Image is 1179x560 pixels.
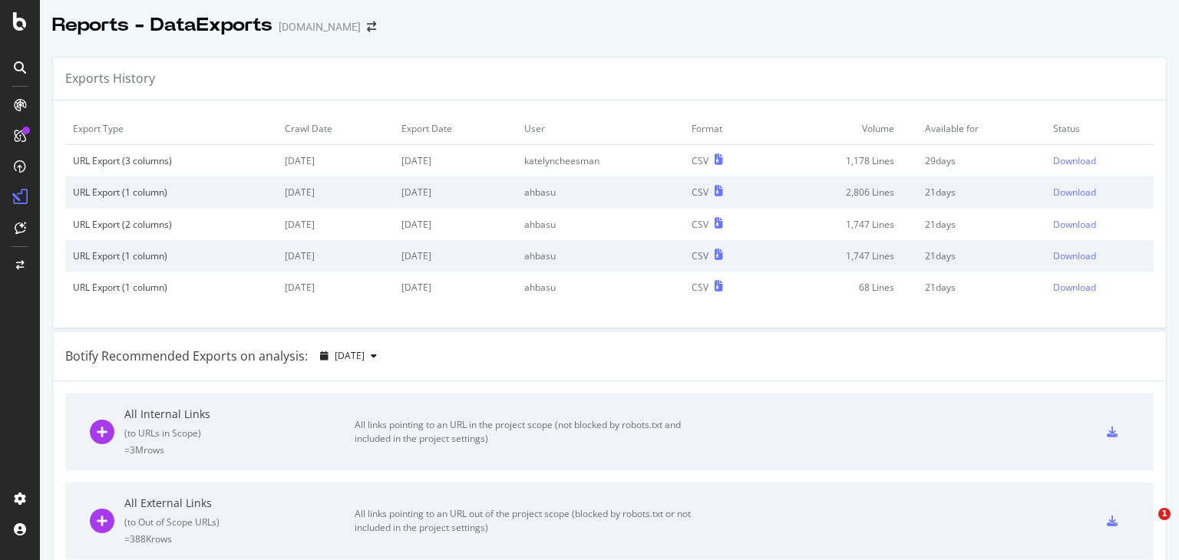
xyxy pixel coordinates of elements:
[917,272,1045,303] td: 21 days
[1127,508,1164,545] iframe: Intercom live chat
[771,145,917,177] td: 1,178 Lines
[517,113,685,145] td: User
[1053,154,1146,167] a: Download
[124,532,355,545] div: = 388K rows
[394,113,516,145] td: Export Date
[692,218,708,231] div: CSV
[52,12,272,38] div: Reports - DataExports
[394,272,516,303] td: [DATE]
[124,407,355,422] div: All Internal Links
[1053,218,1096,231] div: Download
[355,507,700,535] div: All links pointing to an URL out of the project scope (blocked by robots.txt or not included in t...
[65,113,277,145] td: Export Type
[124,496,355,511] div: All External Links
[277,145,394,177] td: [DATE]
[355,418,700,446] div: All links pointing to an URL in the project scope (not blocked by robots.txt and included in the ...
[771,209,917,240] td: 1,747 Lines
[1053,186,1146,199] a: Download
[277,272,394,303] td: [DATE]
[277,240,394,272] td: [DATE]
[1107,516,1118,526] div: csv-export
[124,516,355,529] div: ( to Out of Scope URLs )
[367,21,376,32] div: arrow-right-arrow-left
[73,154,269,167] div: URL Export (3 columns)
[73,218,269,231] div: URL Export (2 columns)
[917,240,1045,272] td: 21 days
[73,281,269,294] div: URL Export (1 column)
[279,19,361,35] div: [DOMAIN_NAME]
[517,176,685,208] td: ahbasu
[394,176,516,208] td: [DATE]
[394,145,516,177] td: [DATE]
[394,240,516,272] td: [DATE]
[335,349,365,362] span: 2025 Aug. 25th
[124,427,355,440] div: ( to URLs in Scope )
[684,113,771,145] td: Format
[1053,249,1096,262] div: Download
[917,145,1045,177] td: 29 days
[1045,113,1154,145] td: Status
[1053,281,1146,294] a: Download
[771,176,917,208] td: 2,806 Lines
[771,240,917,272] td: 1,747 Lines
[277,209,394,240] td: [DATE]
[1053,281,1096,294] div: Download
[517,272,685,303] td: ahbasu
[73,249,269,262] div: URL Export (1 column)
[124,443,355,456] div: = 3M rows
[517,209,685,240] td: ahbasu
[277,176,394,208] td: [DATE]
[692,281,708,294] div: CSV
[394,209,516,240] td: [DATE]
[1158,508,1171,520] span: 1
[1053,186,1096,199] div: Download
[65,70,155,87] div: Exports History
[73,186,269,199] div: URL Export (1 column)
[517,240,685,272] td: ahbasu
[692,249,708,262] div: CSV
[277,113,394,145] td: Crawl Date
[692,186,708,199] div: CSV
[314,344,383,368] button: [DATE]
[1053,154,1096,167] div: Download
[917,176,1045,208] td: 21 days
[771,272,917,303] td: 68 Lines
[1107,427,1118,437] div: csv-export
[917,113,1045,145] td: Available for
[692,154,708,167] div: CSV
[917,209,1045,240] td: 21 days
[1053,218,1146,231] a: Download
[517,145,685,177] td: katelyncheesman
[1053,249,1146,262] a: Download
[65,348,308,365] div: Botify Recommended Exports on analysis:
[771,113,917,145] td: Volume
